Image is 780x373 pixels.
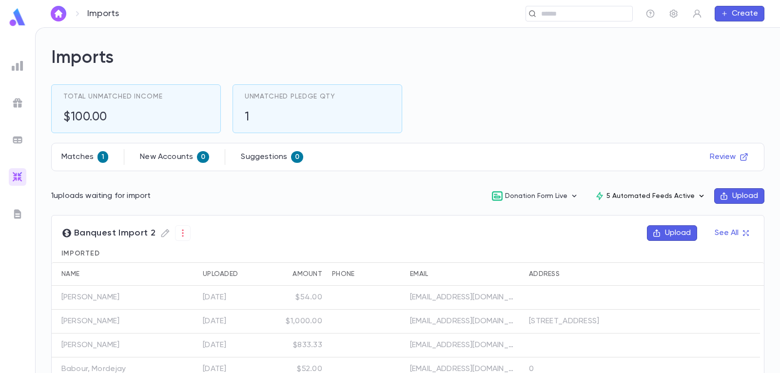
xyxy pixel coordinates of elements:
h2: Imports [51,47,764,69]
div: $833.33 [293,340,322,350]
div: Uploaded [198,262,271,286]
div: $1,000.00 [286,316,322,326]
p: Matches [61,152,94,162]
button: Create [715,6,764,21]
button: Donation Form Live [484,187,587,205]
span: 1 [97,153,108,161]
div: $54.00 [295,293,322,302]
p: Suggestions [241,152,287,162]
img: home_white.a664292cf8c1dea59945f0da9f25487c.svg [53,10,64,18]
img: letters_grey.7941b92b52307dd3b8a917253454ce1c.svg [12,208,23,220]
button: Review [704,149,754,165]
p: [PERSON_NAME] [61,293,119,302]
div: Phone [332,262,354,286]
button: See All [709,225,754,241]
button: Upload [647,225,697,241]
div: Email [405,262,524,286]
div: Name [52,262,174,286]
div: Phone [327,262,405,286]
p: [EMAIL_ADDRESS][DOMAIN_NAME] [410,340,517,350]
span: Imported [61,250,100,257]
span: Banquest Import 2 [61,225,191,241]
span: Unmatched Pledge Qty [245,93,335,100]
button: Upload [714,188,764,204]
div: [STREET_ADDRESS] [529,316,599,326]
p: New Accounts [140,152,193,162]
img: batches_grey.339ca447c9d9533ef1741baa751efc33.svg [12,134,23,146]
div: 9/11/2025 [203,293,227,302]
img: reports_grey.c525e4749d1bce6a11f5fe2a8de1b229.svg [12,60,23,72]
div: Address [524,262,695,286]
div: Address [529,262,560,286]
p: [PERSON_NAME] [61,316,119,326]
p: [EMAIL_ADDRESS][DOMAIN_NAME] [410,316,517,326]
div: 9/11/2025 [203,316,227,326]
img: imports_gradient.a72c8319815fb0872a7f9c3309a0627a.svg [12,171,23,183]
p: 1 uploads waiting for import [51,191,151,201]
div: Email [410,262,428,286]
p: [EMAIL_ADDRESS][DOMAIN_NAME] [410,293,517,302]
span: 0 [197,153,209,161]
p: Imports [87,8,119,19]
span: Total Unmatched Income [63,93,162,100]
img: campaigns_grey.99e729a5f7ee94e3726e6486bddda8f1.svg [12,97,23,109]
img: logo [8,8,27,27]
div: Uploaded [203,262,238,286]
div: Name [61,262,79,286]
div: 9/11/2025 [203,340,227,350]
h5: $100.00 [63,110,107,125]
div: Amount [271,262,327,286]
div: Amount [292,262,322,286]
span: 0 [291,153,303,161]
p: [PERSON_NAME] [61,340,119,350]
button: 5 Automated Feeds Active [587,187,714,205]
h5: 1 [245,110,250,125]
